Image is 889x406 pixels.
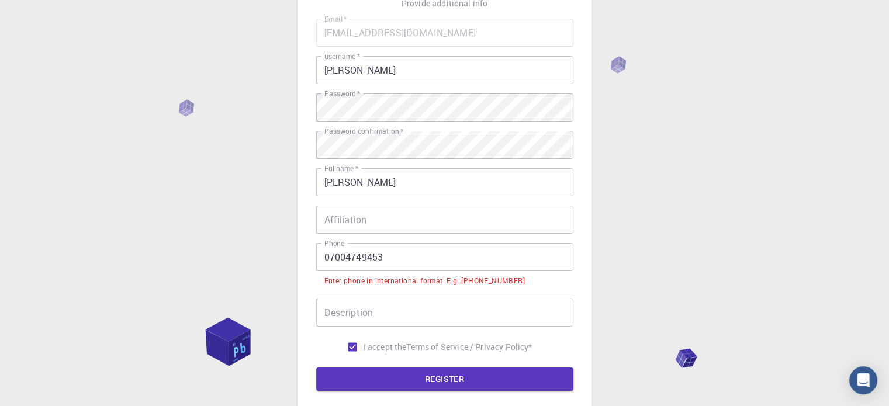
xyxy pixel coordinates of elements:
[324,14,347,24] label: Email
[324,238,344,248] label: Phone
[324,89,360,99] label: Password
[849,366,877,394] div: Open Intercom Messenger
[324,275,525,287] div: Enter phone in international format. E.g. [PHONE_NUMBER]
[324,51,360,61] label: username
[316,367,573,391] button: REGISTER
[364,341,407,353] span: I accept the
[406,341,532,353] a: Terms of Service / Privacy Policy*
[324,126,403,136] label: Password confirmation
[324,164,358,173] label: Fullname
[406,341,532,353] p: Terms of Service / Privacy Policy *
